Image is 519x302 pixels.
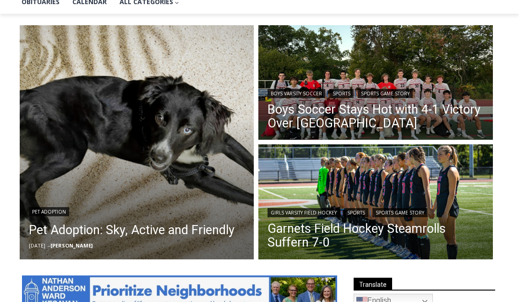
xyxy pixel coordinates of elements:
img: s_800_29ca6ca9-f6cc-433c-a631-14f6620ca39b.jpeg [0,0,91,91]
div: 6 [107,77,111,87]
img: [PHOTO; Sky. Contributed.] [20,25,254,260]
a: [PERSON_NAME] Read Sanctuary Fall Fest: [DATE] [0,91,137,114]
a: Boys Soccer Stays Hot with 4-1 Victory Over [GEOGRAPHIC_DATA] [268,103,484,130]
span: – [48,242,50,249]
span: Translate [354,278,392,290]
div: Co-sponsored by Westchester County Parks [96,27,132,75]
a: Sports [329,89,354,98]
time: [DATE] [29,242,45,249]
a: Sports Game Story [372,208,427,217]
a: Read More Garnets Field Hockey Steamrolls Suffern 7-0 [258,144,493,262]
h4: [PERSON_NAME] Read Sanctuary Fall Fest: [DATE] [7,92,122,113]
a: Garnets Field Hockey Steamrolls Suffern 7-0 [268,222,484,249]
a: Boys Varsity Soccer [268,89,325,98]
div: "[PERSON_NAME] and I covered the [DATE] Parade, which was a really eye opening experience as I ha... [231,0,433,89]
div: / [103,77,105,87]
img: (PHOTO: The Rye Field Hockey team lined up before a game on September 20, 2025. Credit: Maureen T... [258,144,493,262]
div: | | [268,87,484,98]
a: Sports Game Story [358,89,413,98]
a: Read More Boys Soccer Stays Hot with 4-1 Victory Over Eastchester [258,25,493,143]
a: Read More Pet Adoption: Sky, Active and Friendly [20,25,254,260]
div: 1 [96,77,100,87]
a: Intern @ [DOMAIN_NAME] [220,89,444,114]
a: [PERSON_NAME] [50,242,93,249]
span: Intern @ [DOMAIN_NAME] [240,91,425,112]
a: Pet Adoption [29,207,69,216]
a: Sports [344,208,368,217]
div: | | [268,206,484,217]
a: Pet Adoption: Sky, Active and Friendly [29,221,235,239]
a: Girls Varsity Field Hockey [268,208,340,217]
img: (PHOTO: The Rye Boys Soccer team from their win on October 6, 2025. Credit: Daniela Arredondo.) [258,25,493,143]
